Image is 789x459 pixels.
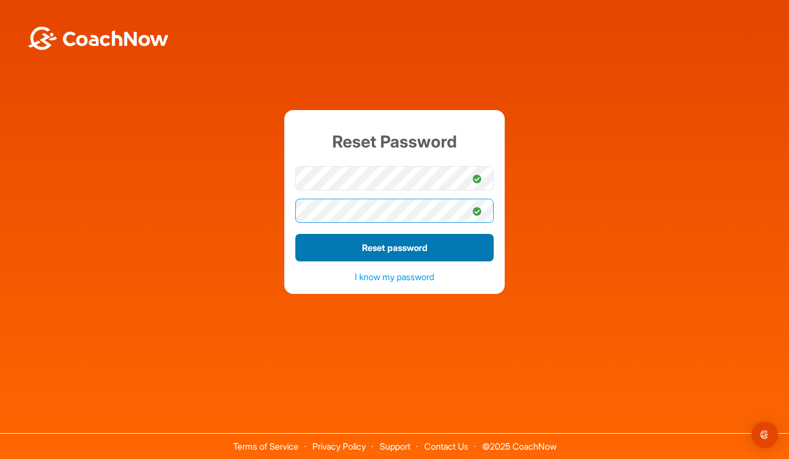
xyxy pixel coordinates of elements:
[312,441,366,452] a: Privacy Policy
[380,441,410,452] a: Support
[355,271,434,282] a: I know my password
[477,434,562,451] span: © 2025 CoachNow
[752,422,778,448] div: Open Intercom Messenger
[295,234,494,261] button: Reset password
[295,121,494,162] h1: Reset Password
[233,441,299,452] a: Terms of Service
[26,26,170,50] img: BwLJSsUCoWCh5upNqxVrqldRgqLPVwmV24tXu5FoVAoFEpwwqQ3VIfuoInZCoVCoTD4vwADAC3ZFMkVEQFDAAAAAElFTkSuQmCC
[424,441,468,452] a: Contact Us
